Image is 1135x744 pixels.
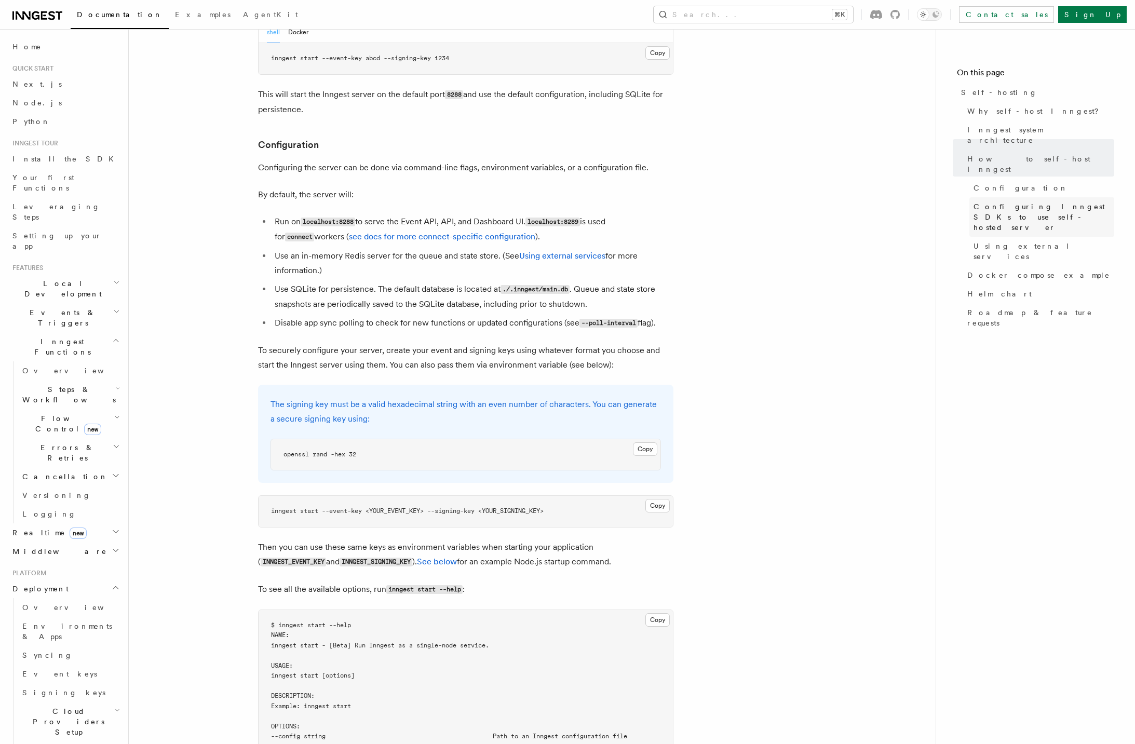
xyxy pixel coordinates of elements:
[283,451,356,458] span: openssl rand -hex 32
[579,319,638,328] code: --poll-interval
[271,692,315,699] span: DESCRIPTION:
[12,80,62,88] span: Next.js
[22,651,73,659] span: Syncing
[272,282,673,312] li: Use SQLite for persistence. The default database is located at . Queue and state store snapshots ...
[967,289,1032,299] span: Helm chart
[8,332,122,361] button: Inngest Functions
[271,702,351,710] span: Example: inngest start
[417,557,457,566] a: See below
[963,266,1114,285] a: Docker compose example
[8,542,122,561] button: Middleware
[8,75,122,93] a: Next.js
[917,8,942,21] button: Toggle dark mode
[654,6,853,23] button: Search...⌘K
[8,64,53,73] span: Quick start
[22,688,105,697] span: Signing keys
[645,613,670,627] button: Copy
[967,154,1114,174] span: How to self-host Inngest
[271,733,627,740] span: --config string Path to an Inngest configuration file
[12,173,74,192] span: Your first Functions
[957,83,1114,102] a: Self-hosting
[272,249,673,278] li: Use an in-memory Redis server for the queue and state store. (See for more information.)
[271,631,289,639] span: NAME:
[18,617,122,646] a: Environments & Apps
[18,706,115,737] span: Cloud Providers Setup
[12,99,62,107] span: Node.js
[84,424,101,435] span: new
[959,6,1054,23] a: Contact sales
[974,183,1068,193] span: Configuration
[963,120,1114,150] a: Inngest system architecture
[8,93,122,112] a: Node.js
[386,585,463,594] code: inngest start --help
[18,665,122,683] a: Event keys
[525,218,580,226] code: localhost:8289
[71,3,169,29] a: Documentation
[258,540,673,570] p: Then you can use these same keys as environment variables when starting your application ( and )....
[963,102,1114,120] a: Why self-host Inngest?
[261,558,326,566] code: INNGEST_EVENT_KEY
[1058,6,1127,23] a: Sign Up
[445,90,463,99] code: 8288
[18,505,122,523] a: Logging
[18,646,122,665] a: Syncing
[285,233,314,241] code: connect
[301,218,355,226] code: localhost:8288
[271,642,489,649] span: inngest start - [Beta] Run Inngest as a single-node service.
[8,303,122,332] button: Events & Triggers
[8,336,112,357] span: Inngest Functions
[832,9,847,20] kbd: ⌘K
[18,683,122,702] a: Signing keys
[8,361,122,523] div: Inngest Functions
[8,37,122,56] a: Home
[519,251,605,261] a: Using external services
[18,598,122,617] a: Overview
[271,672,355,679] span: inngest start [options]
[8,546,107,557] span: Middleware
[633,442,657,456] button: Copy
[22,491,91,499] span: Versioning
[8,584,69,594] span: Deployment
[974,201,1114,233] span: Configuring Inngest SDKs to use self-hosted server
[272,316,673,331] li: Disable app sync polling to check for new functions or updated configurations (see flag).
[8,264,43,272] span: Features
[18,442,113,463] span: Errors & Retries
[645,46,670,60] button: Copy
[349,232,535,241] a: see docs for more connect-specific configuration
[967,125,1114,145] span: Inngest system architecture
[957,66,1114,83] h4: On this page
[12,155,120,163] span: Install the SDK
[18,702,122,741] button: Cloud Providers Setup
[12,232,102,250] span: Setting up your app
[967,106,1106,116] span: Why self-host Inngest?
[969,237,1114,266] a: Using external services
[8,150,122,168] a: Install the SDK
[974,241,1114,262] span: Using external services
[22,622,112,641] span: Environments & Apps
[8,278,113,299] span: Local Development
[271,397,661,426] p: The signing key must be a valid hexadecimal string with an even number of characters. You can gen...
[340,558,412,566] code: INNGEST_SIGNING_KEY
[8,523,122,542] button: Realtimenew
[258,187,673,202] p: By default, the server will:
[70,527,87,539] span: new
[8,168,122,197] a: Your first Functions
[18,471,108,482] span: Cancellation
[22,367,129,375] span: Overview
[169,3,237,28] a: Examples
[12,42,42,52] span: Home
[22,603,129,612] span: Overview
[8,197,122,226] a: Leveraging Steps
[175,10,231,19] span: Examples
[18,384,116,405] span: Steps & Workflows
[271,55,449,62] span: inngest start --event-key abcd --signing-key 1234
[967,307,1114,328] span: Roadmap & feature requests
[237,3,304,28] a: AgentKit
[8,307,113,328] span: Events & Triggers
[267,22,280,43] button: shell
[271,723,300,730] span: OPTIONS:
[271,507,544,515] span: inngest start --event-key <YOUR_EVENT_KEY> --signing-key <YOUR_SIGNING_KEY>
[8,226,122,255] a: Setting up your app
[18,486,122,505] a: Versioning
[258,343,673,372] p: To securely configure your server, create your event and signing keys using whatever format you c...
